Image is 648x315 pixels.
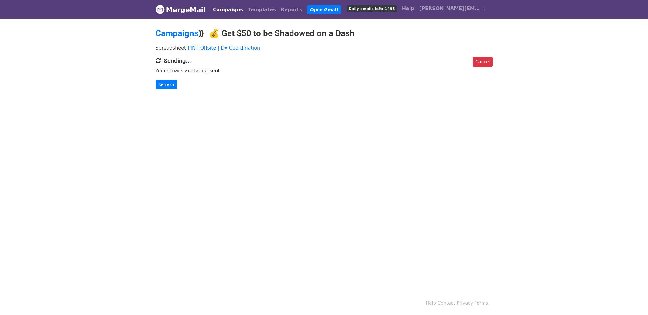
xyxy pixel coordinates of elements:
[188,45,260,51] a: PINT Offsite | Dx Coordination
[156,28,493,39] h2: ⟫ 💰 Get $50 to be Shadowed on a Dash
[156,45,493,51] p: Spreadsheet:
[473,57,492,67] a: Cancel
[156,5,165,14] img: MergeMail logo
[156,80,177,89] a: Refresh
[156,57,493,64] h4: Sending...
[156,67,493,74] p: Your emails are being sent.
[417,2,488,17] a: [PERSON_NAME][EMAIL_ADDRESS][PERSON_NAME][DOMAIN_NAME]
[156,28,198,38] a: Campaigns
[419,5,480,12] span: [PERSON_NAME][EMAIL_ADDRESS][PERSON_NAME][DOMAIN_NAME]
[475,300,488,306] a: Terms
[399,2,417,15] a: Help
[156,3,206,16] a: MergeMail
[211,4,245,16] a: Campaigns
[245,4,278,16] a: Templates
[437,300,455,306] a: Contact
[426,300,436,306] a: Help
[278,4,305,16] a: Reports
[307,5,341,14] a: Open Gmail
[457,300,473,306] a: Privacy
[347,5,397,12] span: Daily emails left: 1496
[344,2,399,15] a: Daily emails left: 1496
